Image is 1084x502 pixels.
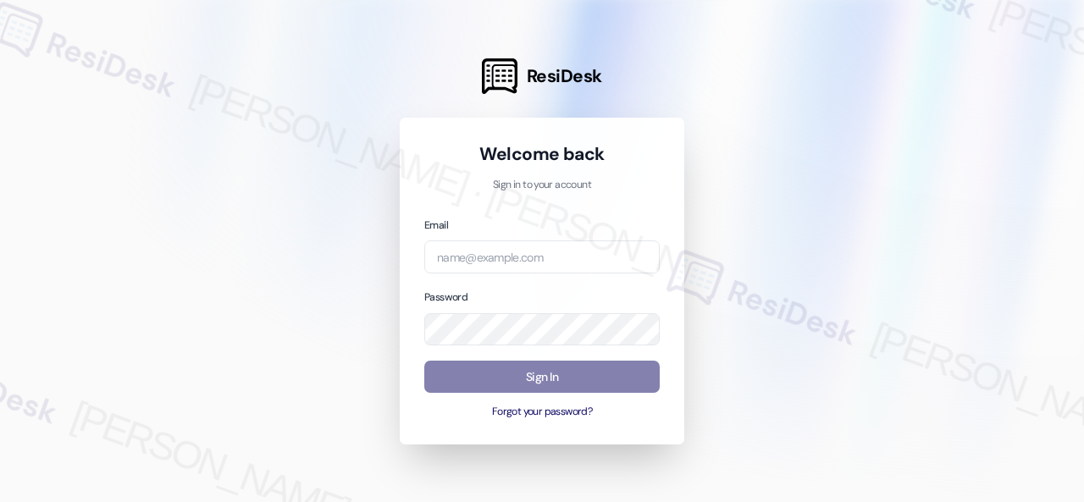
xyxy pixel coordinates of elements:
input: name@example.com [424,240,660,273]
span: ResiDesk [527,64,602,88]
label: Password [424,290,467,304]
label: Email [424,218,448,232]
button: Sign In [424,361,660,394]
img: ResiDesk Logo [482,58,517,94]
button: Forgot your password? [424,405,660,420]
h1: Welcome back [424,142,660,166]
p: Sign in to your account [424,178,660,193]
